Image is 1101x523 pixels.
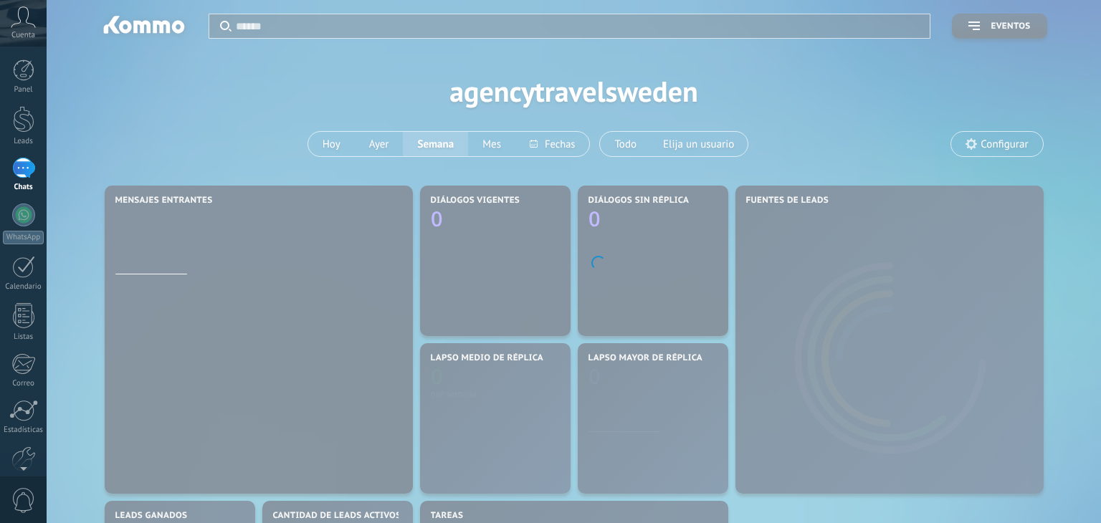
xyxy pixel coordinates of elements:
div: Estadísticas [3,426,44,435]
div: Calendario [3,282,44,292]
div: Leads [3,137,44,146]
div: Panel [3,85,44,95]
div: WhatsApp [3,231,44,244]
div: Listas [3,332,44,342]
div: Correo [3,379,44,388]
span: Cuenta [11,31,35,40]
div: Chats [3,183,44,192]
